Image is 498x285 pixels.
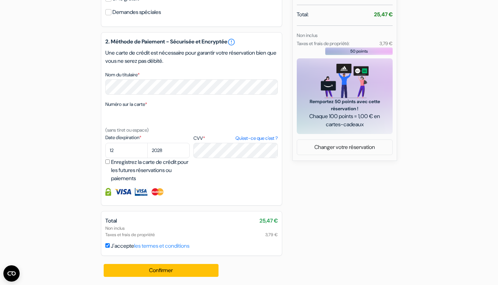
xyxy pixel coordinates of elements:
a: les termes et conditions [134,242,189,249]
label: Numéro sur la carte [105,101,147,108]
label: Demandes spéciales [112,7,161,17]
p: Une carte de crédit est nécessaire pour garantir votre réservation bien que vous ne serez pas déb... [105,49,278,65]
small: Taxes et frais de propriété: [297,40,350,46]
a: error_outline [227,38,235,46]
label: CVV [193,135,278,142]
span: Chaque 100 points = 1,00 € en cartes-cadeaux [305,112,385,129]
img: Visa Electron [135,188,147,196]
label: Date d'expiration [105,134,190,141]
img: Master Card [151,188,165,196]
span: Remportez 50 points avec cette réservation ! [305,98,385,112]
button: Confirmer [104,264,219,277]
small: Non inclus [297,32,317,38]
img: gift_card_hero_new.png [321,64,369,98]
span: 50 points [350,48,368,54]
small: 3,79 € [379,40,393,46]
label: J'accepte [111,242,189,250]
a: Changer votre réservation [297,141,392,154]
label: Nom du titulaire [105,71,140,78]
button: Open CMP widget [3,265,20,282]
label: Enregistrez la carte de crédit pour les futures réservations ou paiements [111,158,192,183]
div: Non inclus Taxes et frais de propriété [105,225,278,238]
h5: 2. Méthode de Paiement - Sécurisée et Encryptée [105,38,278,46]
span: Total [105,217,117,224]
span: 25,47 € [260,217,278,225]
img: Information de carte de crédit entièrement encryptée et sécurisée [105,188,111,196]
strong: 25,47 € [374,11,393,18]
small: (sans tiret ou espace) [105,127,149,133]
span: 3,79 € [265,231,278,238]
span: Total: [297,11,309,19]
img: Visa [115,188,131,196]
a: Qu'est-ce que c'est ? [235,135,278,142]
